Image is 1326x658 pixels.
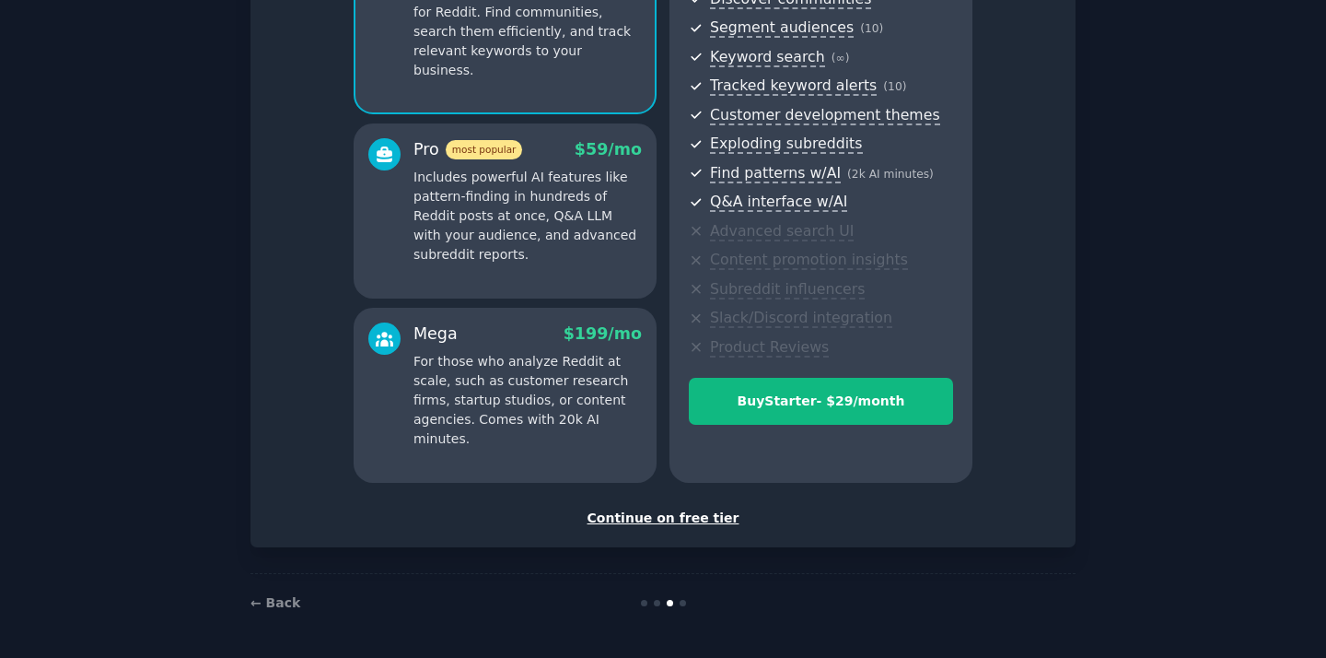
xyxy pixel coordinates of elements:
[860,22,883,35] span: ( 10 )
[710,280,865,300] span: Subreddit influencers
[413,168,642,264] p: Includes powerful AI features like pattern-finding in hundreds of Reddit posts at once, Q&A LLM w...
[710,106,940,125] span: Customer development themes
[413,352,642,449] p: For those who analyze Reddit at scale, such as customer research firms, startup studios, or conte...
[883,80,906,93] span: ( 10 )
[689,378,953,425] button: BuyStarter- $29/month
[710,18,854,38] span: Segment audiences
[710,338,829,358] span: Product Reviews
[690,392,952,411] div: Buy Starter - $ 29 /month
[710,164,841,183] span: Find patterns w/AI
[270,509,1056,528] div: Continue on free tier
[575,140,642,159] span: $ 59 /mo
[710,222,854,241] span: Advanced search UI
[250,595,300,610] a: ← Back
[413,138,522,161] div: Pro
[446,140,523,159] span: most popular
[413,323,458,346] div: Mega
[847,168,934,181] span: ( 2k AI minutes )
[710,135,862,154] span: Exploding subreddits
[564,324,642,343] span: $ 199 /mo
[710,193,847,212] span: Q&A interface w/AI
[710,309,892,328] span: Slack/Discord integration
[832,52,850,65] span: ( ∞ )
[710,48,825,67] span: Keyword search
[710,251,908,270] span: Content promotion insights
[710,76,877,96] span: Tracked keyword alerts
